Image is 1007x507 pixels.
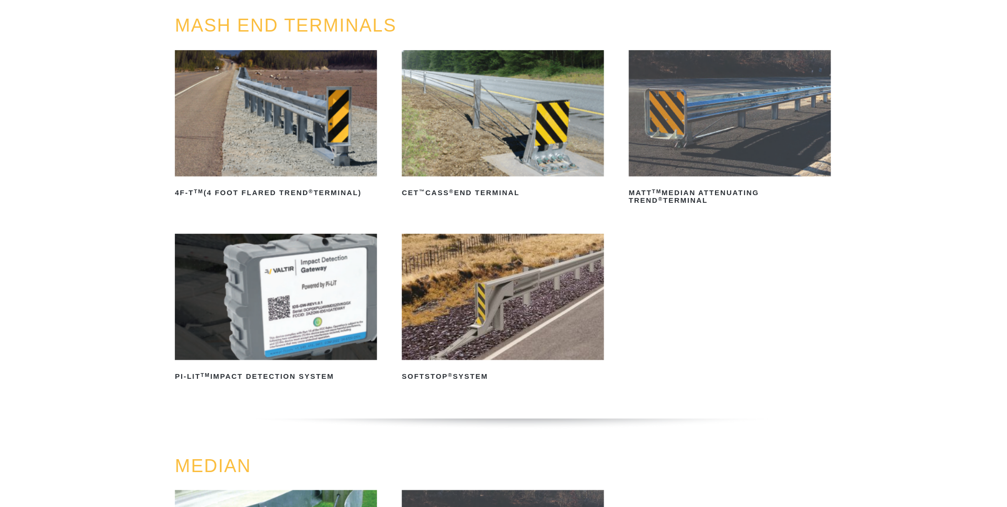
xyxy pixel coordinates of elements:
a: PI-LITTMImpact Detection System [175,234,377,384]
sup: TM [652,188,662,194]
a: 4F-TTM(4 Foot Flared TREND®Terminal) [175,50,377,200]
h2: MATT Median Attenuating TREND Terminal [629,185,831,208]
a: SoftStop®System [402,234,604,384]
a: MEDIAN [175,456,251,476]
h2: PI-LIT Impact Detection System [175,369,377,384]
sup: ™ [419,188,425,194]
sup: TM [201,372,210,378]
h2: CET CASS End Terminal [402,185,604,200]
a: MASH END TERMINALS [175,15,397,35]
a: CET™CASS®End Terminal [402,50,604,200]
h2: SoftStop System [402,369,604,384]
sup: ® [448,372,453,378]
sup: TM [194,188,204,194]
sup: ® [309,188,314,194]
img: SoftStop System End Terminal [402,234,604,360]
a: MATTTMMedian Attenuating TREND®Terminal [629,50,831,208]
h2: 4F-T (4 Foot Flared TREND Terminal) [175,185,377,200]
sup: ® [449,188,454,194]
sup: ® [659,196,663,202]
